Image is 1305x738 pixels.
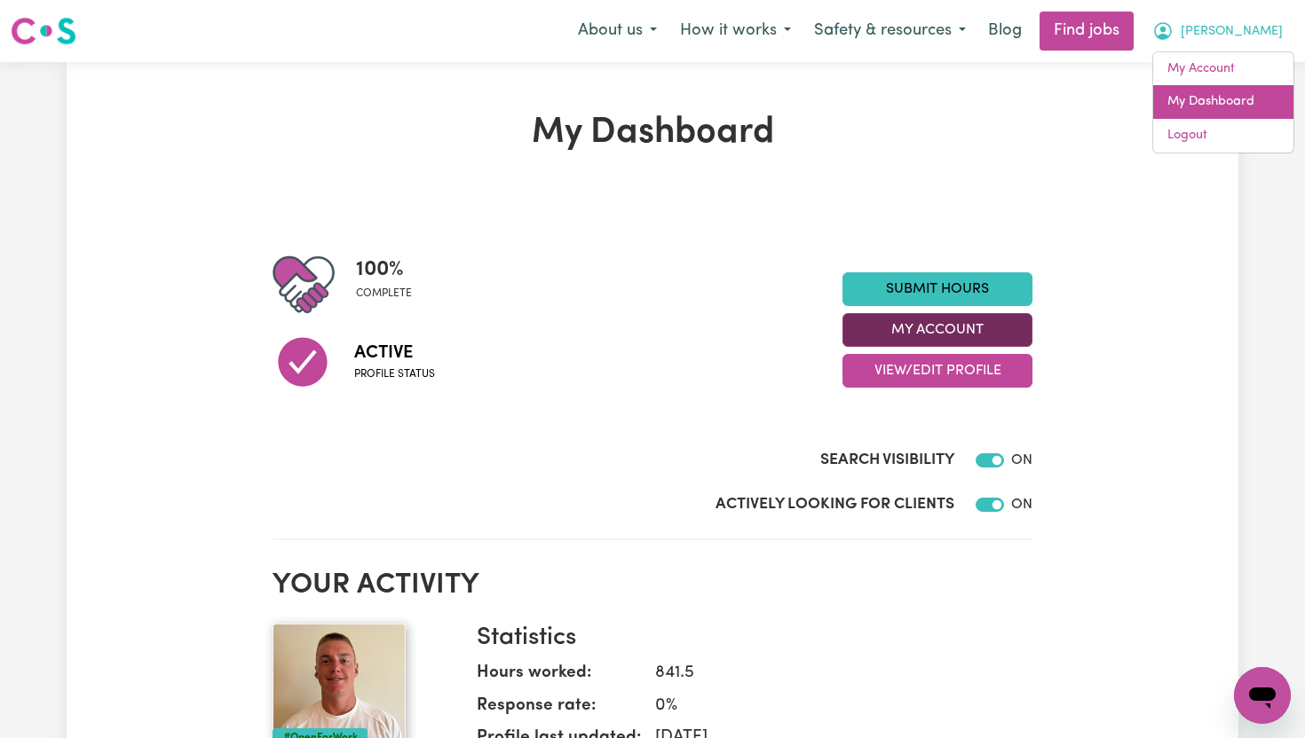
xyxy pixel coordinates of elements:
a: Careseekers logo [11,11,76,51]
dd: 0 % [641,694,1018,719]
h1: My Dashboard [273,112,1032,154]
button: Safety & resources [803,12,977,50]
span: ON [1011,498,1032,512]
div: My Account [1152,51,1294,153]
iframe: Button to launch messaging window [1234,667,1291,724]
button: How it works [668,12,803,50]
dt: Response rate: [477,694,641,726]
span: Active [354,340,435,366]
span: 100 % [356,254,412,286]
a: Submit Hours [842,272,1032,306]
label: Actively Looking for Clients [716,493,954,516]
a: Find jobs [1040,12,1134,51]
a: My Dashboard [1153,85,1293,119]
h2: Your activity [273,569,1032,602]
button: My Account [842,313,1032,347]
a: My Account [1153,52,1293,86]
dt: Hours worked: [477,661,641,694]
a: Logout [1153,119,1293,153]
a: Blog [977,12,1032,51]
button: View/Edit Profile [842,354,1032,388]
h3: Statistics [477,624,1018,654]
label: Search Visibility [820,449,954,472]
span: complete [356,286,412,302]
dd: 841.5 [641,661,1018,687]
span: Profile status [354,366,435,382]
img: Careseekers logo [11,15,76,47]
span: [PERSON_NAME] [1181,22,1283,42]
button: About us [566,12,668,50]
button: My Account [1141,12,1294,50]
div: Profile completeness: 100% [356,254,426,316]
span: ON [1011,453,1032,467]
